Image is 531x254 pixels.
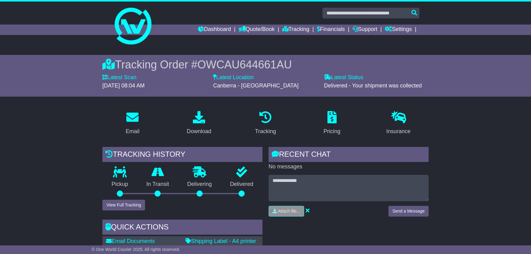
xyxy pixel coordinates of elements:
[92,247,180,252] span: © One World Courier 2025. All rights reserved.
[102,200,145,210] button: View Full Tracking
[197,58,292,71] span: OWCAU644661AU
[385,25,412,35] a: Settings
[386,127,411,136] div: Insurance
[102,83,145,89] span: [DATE] 08:04 AM
[353,25,377,35] a: Support
[317,25,345,35] a: Financials
[102,181,137,188] p: Pickup
[183,109,215,138] a: Download
[102,58,429,71] div: Tracking Order #
[323,127,340,136] div: Pricing
[319,109,344,138] a: Pricing
[213,74,254,81] label: Latest Location
[282,25,309,35] a: Tracking
[255,127,276,136] div: Tracking
[102,220,262,236] div: Quick Actions
[102,147,262,164] div: Tracking history
[382,109,414,138] a: Insurance
[102,74,136,81] label: Latest Scan
[185,238,256,244] a: Shipping Label - A4 printer
[178,181,221,188] p: Delivering
[137,181,178,188] p: In Transit
[324,74,363,81] label: Latest Status
[388,206,429,217] button: Send a Message
[198,25,231,35] a: Dashboard
[239,25,275,35] a: Quote/Book
[269,164,429,170] p: No messages
[324,83,422,89] span: Delivered - Your shipment was collected
[126,127,139,136] div: Email
[251,109,280,138] a: Tracking
[122,109,143,138] a: Email
[269,147,429,164] div: RECENT CHAT
[213,83,298,89] span: Canberra - [GEOGRAPHIC_DATA]
[106,238,155,244] a: Email Documents
[187,127,211,136] div: Download
[221,181,263,188] p: Delivered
